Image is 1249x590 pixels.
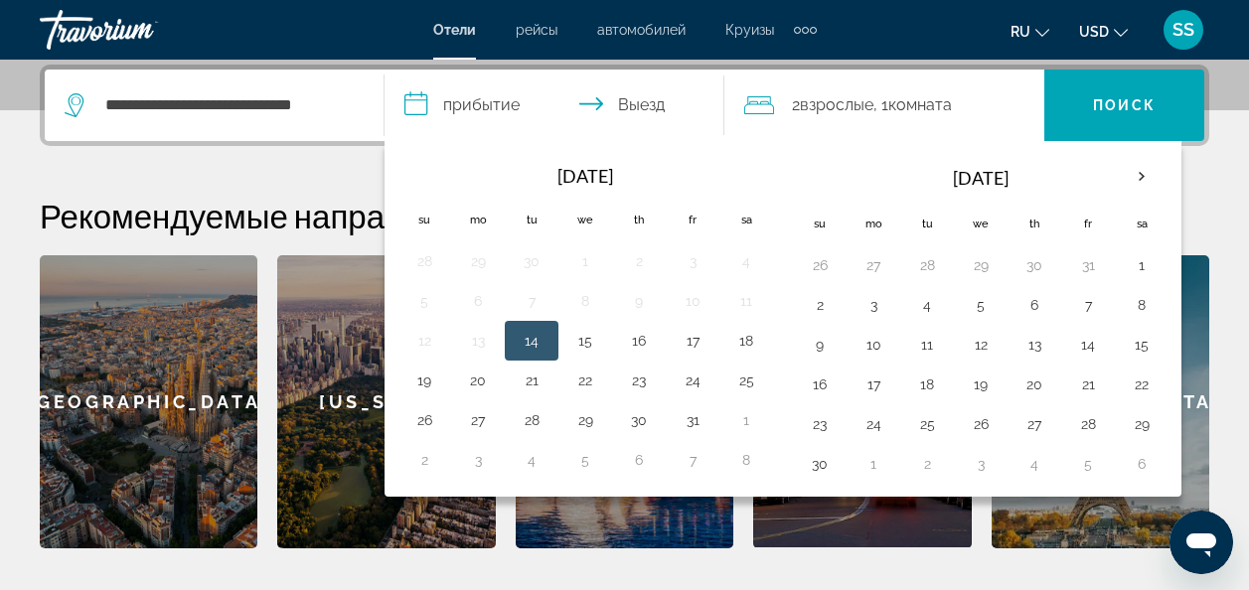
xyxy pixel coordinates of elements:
button: Day 4 [730,247,762,275]
a: рейсы [516,22,557,38]
button: Day 13 [1018,331,1050,359]
span: 2 [792,91,873,119]
button: Day 30 [516,247,547,275]
button: Day 3 [677,247,708,275]
button: Day 3 [462,446,494,474]
button: Day 26 [965,410,997,438]
div: [US_STATE] [277,255,495,548]
button: Day 29 [462,247,494,275]
button: Day 1 [1126,251,1158,279]
button: Day 28 [911,251,943,279]
button: Day 6 [1126,450,1158,478]
a: Круизы [725,22,774,38]
button: Day 5 [408,287,440,315]
th: [DATE] [451,154,719,198]
button: Day 10 [677,287,708,315]
button: Day 22 [1126,370,1158,398]
button: Day 19 [965,370,997,398]
button: Day 29 [965,251,997,279]
button: Day 7 [677,446,708,474]
button: Day 28 [408,247,440,275]
button: Day 7 [516,287,547,315]
button: Day 25 [911,410,943,438]
button: Day 13 [462,327,494,355]
button: Day 8 [730,446,762,474]
button: Day 9 [804,331,836,359]
button: Day 27 [1018,410,1050,438]
button: Day 31 [1072,251,1104,279]
button: Day 6 [623,446,655,474]
a: Отели [433,22,476,38]
button: Day 30 [623,406,655,434]
button: Select check in and out date [385,70,724,141]
button: Search [1044,70,1204,141]
button: Day 4 [911,291,943,319]
button: Day 12 [965,331,997,359]
iframe: Button to launch messaging window [1170,511,1233,574]
div: [GEOGRAPHIC_DATA] [40,255,257,548]
span: SS [1172,20,1194,40]
span: USD [1079,24,1109,40]
button: Day 15 [569,327,601,355]
span: автомобилей [597,22,686,38]
button: Day 17 [858,370,889,398]
button: Day 5 [569,446,601,474]
button: Day 26 [804,251,836,279]
button: Day 18 [730,327,762,355]
button: Day 23 [623,367,655,394]
button: Day 30 [804,450,836,478]
button: Day 8 [569,287,601,315]
span: Поиск [1093,97,1156,113]
button: Day 14 [1072,331,1104,359]
button: Day 6 [462,287,494,315]
button: Extra navigation items [794,14,817,46]
button: Day 16 [623,327,655,355]
table: Left calendar grid [397,154,773,480]
button: Day 1 [569,247,601,275]
button: Change language [1011,17,1049,46]
a: Travorium [40,4,238,56]
span: ru [1011,24,1030,40]
button: Day 21 [516,367,547,394]
button: Day 3 [965,450,997,478]
button: Day 25 [730,367,762,394]
button: Day 27 [462,406,494,434]
table: Right calendar grid [793,154,1169,484]
button: Day 10 [858,331,889,359]
button: Day 9 [623,287,655,315]
button: Day 11 [911,331,943,359]
button: Day 4 [516,446,547,474]
a: New York[US_STATE] [277,255,495,548]
button: Next month [1115,154,1169,200]
div: Search widget [45,70,1204,141]
button: Travelers: 2 adults, 0 children [724,70,1044,141]
button: Day 20 [1018,370,1050,398]
button: Day 26 [408,406,440,434]
button: Day 20 [462,367,494,394]
button: User Menu [1158,9,1209,51]
button: Day 5 [965,291,997,319]
span: Комната [888,95,952,114]
button: Day 27 [858,251,889,279]
button: Day 31 [677,406,708,434]
input: Search hotel destination [103,90,354,120]
button: Day 29 [569,406,601,434]
button: Change currency [1079,17,1128,46]
button: Day 16 [804,370,836,398]
button: Day 4 [1018,450,1050,478]
button: Day 2 [623,247,655,275]
button: Day 17 [677,327,708,355]
span: , 1 [873,91,952,119]
button: Day 5 [1072,450,1104,478]
button: Day 22 [569,367,601,394]
button: Day 19 [408,367,440,394]
button: Day 8 [1126,291,1158,319]
button: Day 24 [858,410,889,438]
h2: Рекомендуемые направления [40,196,1209,235]
button: Day 15 [1126,331,1158,359]
button: Day 28 [1072,410,1104,438]
button: Day 21 [1072,370,1104,398]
